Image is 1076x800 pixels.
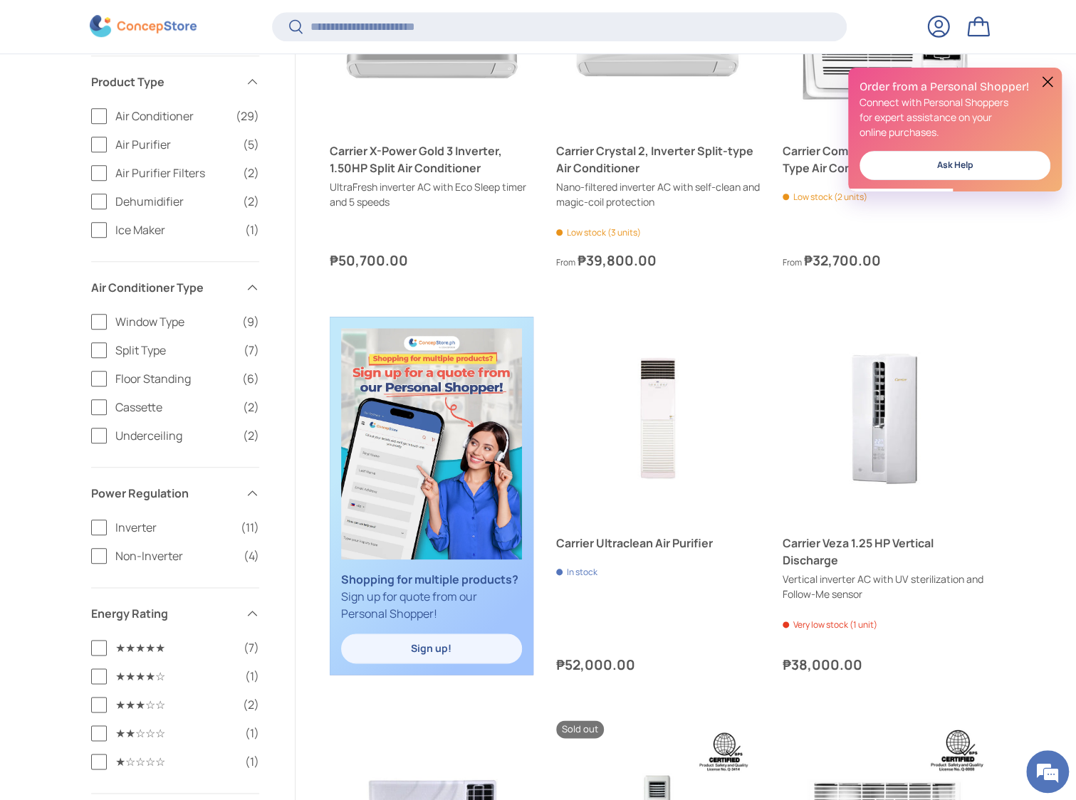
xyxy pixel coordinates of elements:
[556,535,760,552] a: Carrier Ultraclean Air Purifier
[245,668,259,685] span: (1)
[115,547,235,564] span: Non-Inverter
[243,399,259,416] span: (2)
[234,7,268,41] div: Minimize live chat window
[115,668,236,685] span: ★★★★☆
[91,468,259,519] summary: Power Regulation
[115,221,236,238] span: Ice Maker
[242,313,259,330] span: (9)
[115,427,234,444] span: Underceiling
[115,342,235,359] span: Split Type
[243,193,259,210] span: (2)
[91,588,259,639] summary: Energy Rating
[241,519,259,536] span: (11)
[556,720,604,738] span: Sold out
[556,317,760,520] a: Carrier Ultraclean Air Purifier
[556,142,760,177] a: Carrier Crystal 2, Inverter Split-type Air Conditioner
[245,221,259,238] span: (1)
[341,572,518,587] strong: Shopping for multiple products?
[91,605,236,622] span: Energy Rating
[115,519,232,536] span: Inverter
[341,571,522,622] p: Sign up for quote from our Personal Shopper!
[243,136,259,153] span: (5)
[783,142,986,177] a: Carrier Compact Inverter, Window-Type Air Conditioner
[115,399,234,416] span: Cassette
[243,164,259,181] span: (2)
[115,370,234,387] span: Floor Standing
[7,389,271,438] textarea: Type your message and click 'Submit'
[341,633,522,664] a: Sign up!
[783,317,986,520] a: Carrier Veza 1.25 HP Vertical Discharge
[242,370,259,387] span: (6)
[90,16,197,38] img: ConcepStore
[236,107,259,125] span: (29)
[245,753,259,770] span: (1)
[243,696,259,713] span: (2)
[115,725,236,742] span: ★★☆☆☆
[860,151,1050,180] a: Ask Help
[860,79,1050,95] h2: Order from a Personal Shopper!
[91,56,259,107] summary: Product Type
[30,179,249,323] span: We are offline. Please leave us a message.
[330,142,533,177] a: Carrier X-Power Gold 3 Inverter, 1.50HP Split Air Conditioner
[91,73,236,90] span: Product Type
[115,639,235,656] span: ★★★★★
[244,342,259,359] span: (7)
[74,80,239,98] div: Leave a message
[115,136,234,153] span: Air Purifier
[115,313,234,330] span: Window Type
[115,696,234,713] span: ★★★☆☆
[115,193,234,210] span: Dehumidifier
[245,725,259,742] span: (1)
[243,427,259,444] span: (2)
[244,639,259,656] span: (7)
[91,262,259,313] summary: Air Conditioner Type
[115,164,234,181] span: Air Purifier Filters
[244,547,259,564] span: (4)
[115,107,227,125] span: Air Conditioner
[209,438,258,458] em: Submit
[783,535,986,569] a: Carrier Veza 1.25 HP Vertical Discharge
[860,95,1050,140] p: Connect with Personal Shoppers for expert assistance on your online purchases.
[91,485,236,502] span: Power Regulation
[115,753,236,770] span: ★☆☆☆☆
[91,279,236,296] span: Air Conditioner Type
